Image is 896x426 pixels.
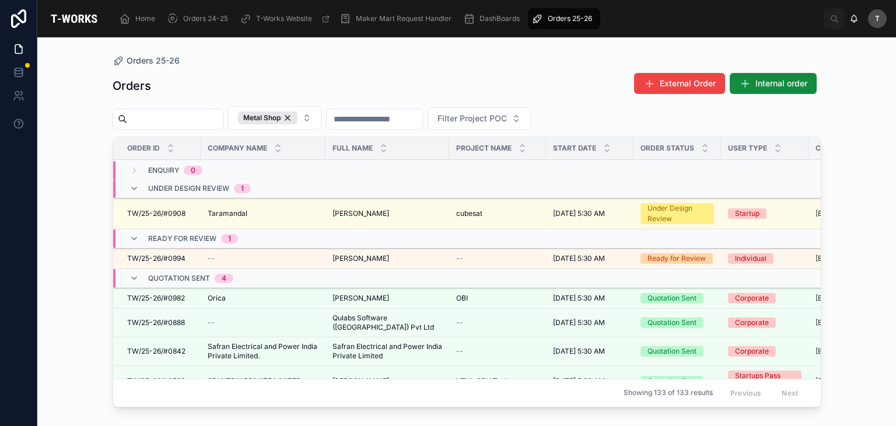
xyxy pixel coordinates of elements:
[256,14,312,23] span: T-Works Website
[127,209,194,218] a: TW/25-26/#0908
[640,253,714,264] a: Ready for Review
[332,342,442,361] a: Safran Electrical and Power India Private Limited
[456,376,509,386] span: VTVL CBH Tank
[553,209,605,218] span: [DATE] 5:30 AM
[228,106,321,130] button: Select Button
[456,209,482,218] span: cubesat
[728,253,801,264] a: Individual
[456,209,539,218] a: cubesat
[728,346,801,357] a: Corporate
[640,346,714,357] a: Quotation Sent
[735,317,769,328] div: Corporate
[208,294,226,303] span: Orica
[127,254,185,263] span: TW/25-26/#0994
[113,55,180,67] a: Orders 25-26
[135,14,155,23] span: Home
[553,254,605,263] span: [DATE] 5:30 AM
[456,347,539,356] a: --
[208,318,318,327] a: --
[735,253,766,264] div: Individual
[647,317,696,328] div: Quotation Sent
[553,376,626,386] a: [DATE] 5:30 AM
[456,318,463,327] span: --
[634,73,725,94] button: External Order
[208,254,215,263] span: --
[332,254,389,263] span: [PERSON_NAME]
[228,234,231,243] div: 1
[553,294,605,303] span: [DATE] 5:30 AM
[755,78,807,89] span: Internal order
[875,14,880,23] span: T
[735,208,759,219] div: Startup
[332,313,442,332] a: Qulabs Software ([GEOGRAPHIC_DATA]) Pvt Ltd
[528,8,600,29] a: Orders 25-26
[148,274,210,283] span: Quotation Sent
[553,254,626,263] a: [DATE] 5:30 AM
[456,144,512,153] span: Project Name
[640,317,714,328] a: Quotation Sent
[332,376,442,386] a: [PERSON_NAME]
[148,184,229,193] span: Under Design Review
[127,347,194,356] a: TW/25-26/#0842
[127,294,185,303] span: TW/25-26/#0982
[113,78,151,94] h1: Orders
[208,318,215,327] span: --
[183,14,228,23] span: Orders 24-25
[127,294,194,303] a: TW/25-26/#0982
[127,144,160,153] span: Order ID
[332,209,389,218] span: [PERSON_NAME]
[332,294,389,303] span: [PERSON_NAME]
[208,376,318,386] a: SPANTRIK PRIVATE LIMITED
[332,254,442,263] a: [PERSON_NAME]
[127,318,185,327] span: TW/25-26/#0888
[728,317,801,328] a: Corporate
[647,293,696,303] div: Quotation Sent
[148,166,179,175] span: Enquiry
[208,294,318,303] a: Orica
[208,342,318,361] a: Safran Electrical and Power India Private Limited.
[332,209,442,218] a: [PERSON_NAME]
[480,14,520,23] span: DashBoards
[127,318,194,327] a: TW/25-26/#0888
[336,8,460,29] a: Maker Mart Request Handler
[728,144,767,153] span: User Type
[460,8,528,29] a: DashBoards
[208,376,302,386] span: SPANTRIK PRIVATE LIMITED
[148,234,216,243] span: Ready for Review
[356,14,452,23] span: Maker Mart Request Handler
[456,254,539,263] a: --
[163,8,236,29] a: Orders 24-25
[456,294,539,303] a: OBI
[208,209,247,218] span: Taramandal
[456,376,539,386] a: VTVL CBH Tank
[735,346,769,357] div: Corporate
[191,166,195,175] div: 0
[456,254,463,263] span: --
[332,144,373,153] span: Full Name
[127,376,194,386] a: TW/25-26/#0599
[111,6,824,32] div: scrollable content
[730,73,817,94] button: Internal order
[640,144,694,153] span: Order Status
[238,111,297,124] button: Unselect METAL_SHOP
[735,371,794,392] div: Startups Pass holder
[548,14,592,23] span: Orders 25-26
[553,347,626,356] a: [DATE] 5:30 AM
[236,8,336,29] a: T-Works Website
[553,209,626,218] a: [DATE] 5:30 AM
[553,347,605,356] span: [DATE] 5:30 AM
[127,209,185,218] span: TW/25-26/#0908
[241,184,244,193] div: 1
[640,293,714,303] a: Quotation Sent
[647,253,706,264] div: Ready for Review
[332,294,442,303] a: [PERSON_NAME]
[47,9,101,28] img: App logo
[624,389,713,398] span: Showing 133 of 133 results
[208,209,318,218] a: Taramandal
[332,376,389,386] span: [PERSON_NAME]
[127,347,185,356] span: TW/25-26/#0842
[728,208,801,219] a: Startup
